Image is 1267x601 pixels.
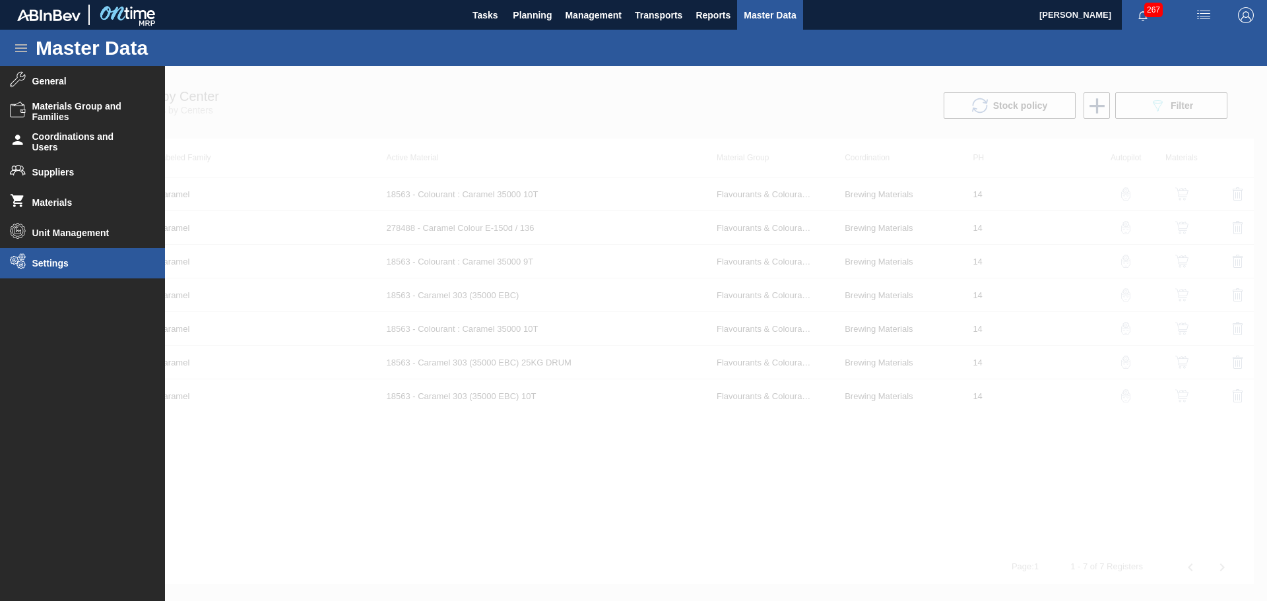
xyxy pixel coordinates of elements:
[635,7,682,23] span: Transports
[32,167,141,177] span: Suppliers
[1144,3,1163,17] span: 267
[32,258,141,269] span: Settings
[513,7,552,23] span: Planning
[32,197,141,208] span: Materials
[36,40,270,55] h1: Master Data
[696,7,731,23] span: Reports
[744,7,796,23] span: Master Data
[32,228,141,238] span: Unit Management
[1122,6,1164,24] button: Notifications
[32,76,141,86] span: General
[17,9,81,21] img: TNhmsLtSVTkK8tSr43FrP2fwEKptu5GPRR3wAAAABJRU5ErkJggg==
[32,131,141,152] span: Coordinations and Users
[565,7,622,23] span: Management
[1196,7,1212,23] img: userActions
[32,101,141,122] span: Materials Group and Families
[1238,7,1254,23] img: Logout
[471,7,500,23] span: Tasks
